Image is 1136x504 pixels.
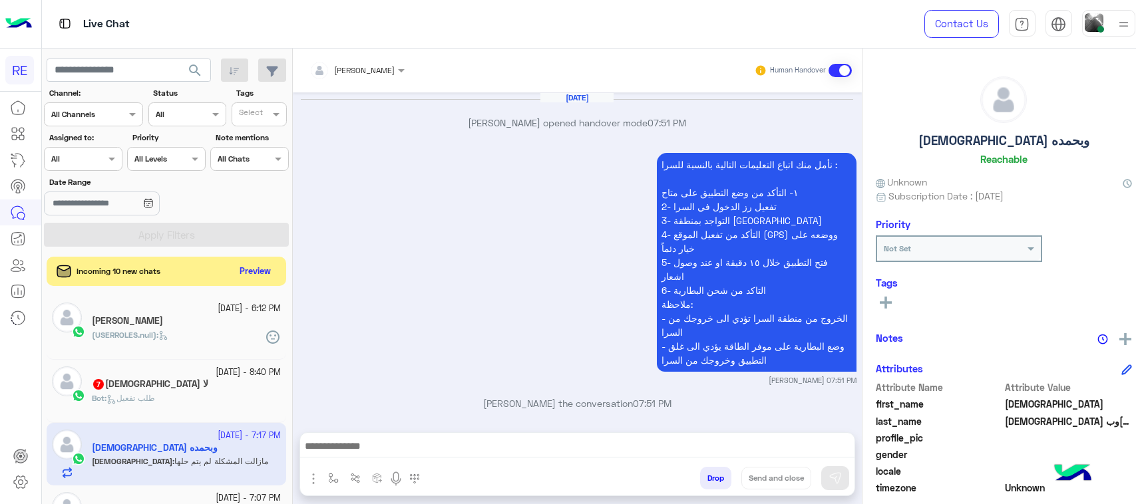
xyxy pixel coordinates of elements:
[218,303,281,315] small: [DATE] - 6:12 PM
[633,398,671,409] span: 07:51 PM
[92,393,106,403] b: :
[876,481,1003,495] span: timezone
[876,397,1003,411] span: first_name
[888,189,1004,203] span: Subscription Date : [DATE]
[829,471,842,485] img: send message
[1005,464,1132,478] span: null
[1049,451,1096,497] img: hulul-logo.png
[769,375,856,386] small: [PERSON_NAME] 07:51 PM
[1009,10,1036,38] a: tab
[305,471,321,487] img: send attachment
[5,56,34,84] div: RE
[52,366,82,396] img: defaultAdmin.png
[92,330,156,340] span: (USERROLES.null)
[132,132,204,144] label: Priority
[876,175,928,189] span: Unknown
[234,262,276,281] button: Preview
[981,77,1026,122] img: defaultAdmin.png
[1005,447,1132,461] span: null
[83,15,130,33] p: Live Chat
[657,153,856,372] p: 19/9/2025, 7:51 PM
[92,315,163,326] h5: Abo Mazen
[876,218,910,230] h6: Priority
[1005,414,1132,428] span: الله وبحمده
[72,389,85,402] img: WhatsApp
[72,325,85,338] img: WhatsApp
[876,414,1003,428] span: last_name
[93,379,104,390] span: 7
[322,467,344,489] button: select flow
[49,132,121,144] label: Assigned to:
[1119,333,1131,345] img: add
[237,106,263,122] div: Select
[876,431,1003,445] span: profile_pic
[334,65,395,75] span: [PERSON_NAME]
[1115,16,1132,33] img: profile
[1005,397,1132,411] span: سبحان
[49,176,204,188] label: Date Range
[918,133,1089,148] h5: [DEMOGRAPHIC_DATA] وبحمده
[92,330,158,340] b: :
[49,87,142,99] label: Channel:
[876,332,903,344] h6: Notes
[44,223,289,247] button: Apply Filters
[236,87,287,99] label: Tags
[1051,17,1066,32] img: tab
[876,362,923,374] h6: Attributes
[1097,334,1108,344] img: notes
[770,65,826,76] small: Human Handover
[57,15,73,32] img: tab
[92,378,208,390] h5: لا اله الا الله
[924,10,999,38] a: Contact Us
[876,380,1003,394] span: Attribute Name
[216,366,281,379] small: [DATE] - 8:40 PM
[52,303,82,332] img: defaultAdmin.png
[92,393,104,403] span: Bot
[1005,380,1132,394] span: Attribute Value
[1085,13,1103,32] img: userImage
[1005,481,1132,495] span: Unknown
[388,471,404,487] img: send voice note
[153,87,225,99] label: Status
[372,473,383,483] img: create order
[700,467,731,489] button: Drop
[648,117,686,128] span: 07:51 PM
[350,473,361,483] img: Trigger scenario
[297,116,856,130] p: [PERSON_NAME] opened handover mode
[876,277,1132,289] h6: Tags
[409,473,420,484] img: make a call
[187,63,203,78] span: search
[106,393,155,403] span: طلب تفعيل
[179,59,212,87] button: search
[216,132,287,144] label: Note mentions
[540,93,614,102] h6: [DATE]
[1014,17,1030,32] img: tab
[366,467,388,489] button: create order
[5,10,32,38] img: Logo
[344,467,366,489] button: Trigger scenario
[741,467,811,489] button: Send and close
[876,464,1003,478] span: locale
[297,396,856,410] p: [PERSON_NAME] the conversation
[884,243,911,253] b: Not Set
[876,447,1003,461] span: gender
[77,265,160,277] span: Incoming 10 new chats
[328,473,339,483] img: select flow
[980,153,1028,165] h6: Reachable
